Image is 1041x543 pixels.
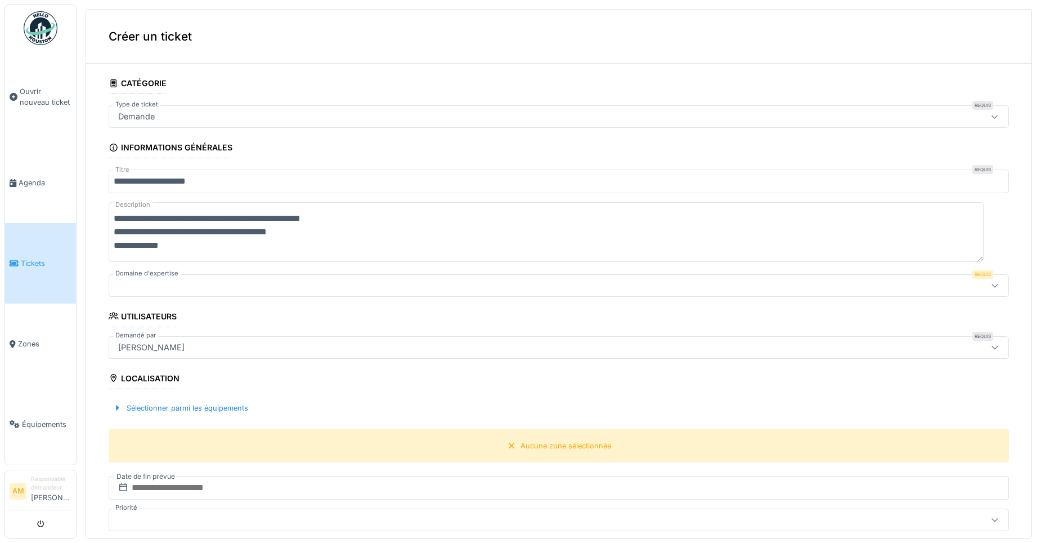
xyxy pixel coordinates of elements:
span: Agenda [19,177,71,188]
a: Zones [5,304,76,384]
a: Agenda [5,143,76,223]
a: Ouvrir nouveau ticket [5,51,76,143]
label: Description [113,198,152,212]
li: AM [10,483,26,500]
label: Domaine d'expertise [113,269,181,278]
a: Tickets [5,223,76,304]
label: Type de ticket [113,100,160,109]
span: Ouvrir nouveau ticket [20,86,71,108]
div: Requis [972,332,993,341]
div: Catégorie [109,75,167,94]
li: [PERSON_NAME] [31,475,71,508]
div: Requis [972,165,993,174]
div: Requis [972,270,993,279]
label: Date de fin prévue [115,470,176,483]
div: Créer un ticket [86,10,1031,64]
a: AM Responsable demandeur[PERSON_NAME] [10,475,71,510]
div: Aucune zone sélectionnée [520,440,611,451]
div: Demande [114,110,159,123]
label: Titre [113,165,132,175]
div: Informations générales [109,139,232,158]
label: Demandé par [113,331,158,340]
a: Équipements [5,384,76,465]
span: Équipements [22,419,71,430]
div: Sélectionner parmi les équipements [109,400,253,416]
div: Responsable demandeur [31,475,71,492]
img: Badge_color-CXgf-gQk.svg [24,11,57,45]
span: Zones [18,339,71,349]
span: Tickets [21,258,71,269]
div: [PERSON_NAME] [114,341,189,354]
div: Utilisateurs [109,308,177,327]
div: Localisation [109,370,180,389]
div: Requis [972,101,993,110]
label: Priorité [113,503,140,513]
